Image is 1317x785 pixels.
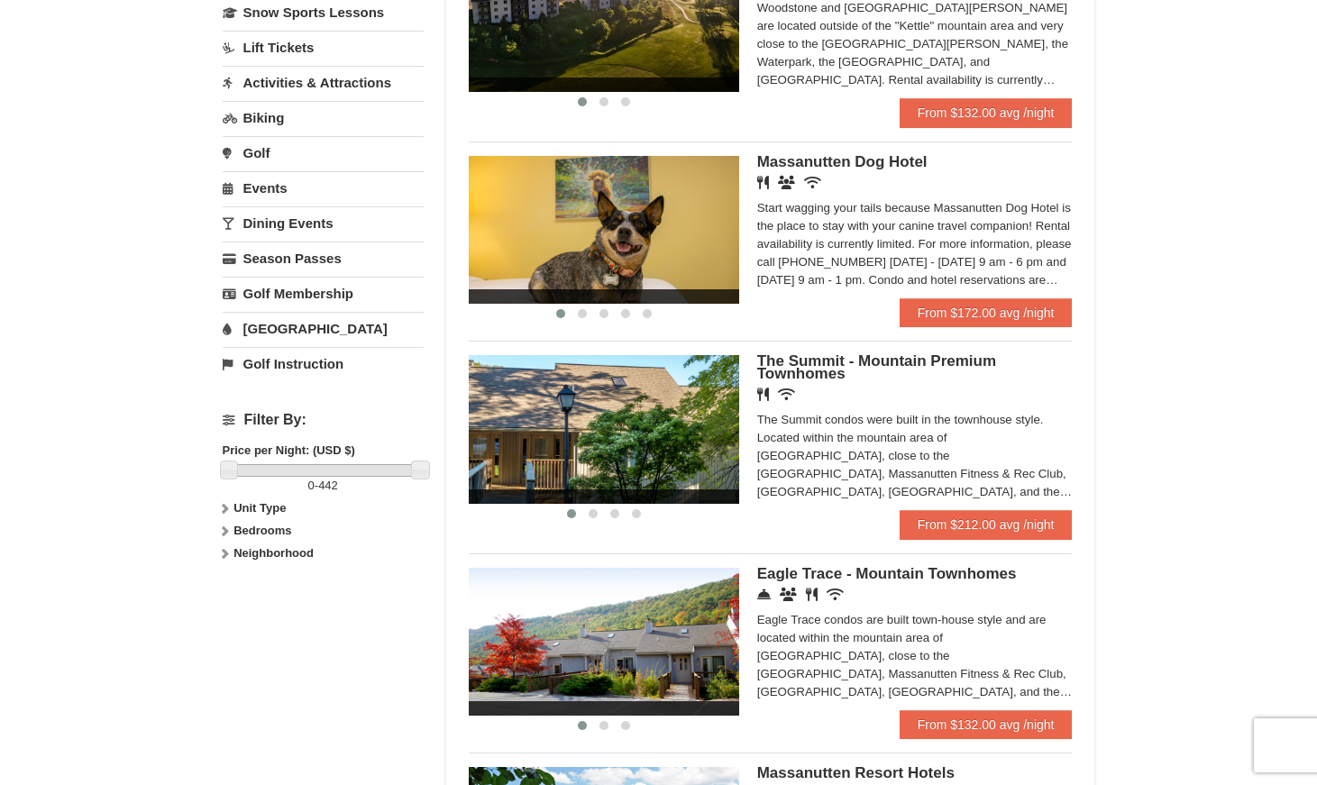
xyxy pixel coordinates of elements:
[757,588,771,601] i: Concierge Desk
[757,199,1073,289] div: Start wagging your tails because Massanutten Dog Hotel is the place to stay with your canine trav...
[757,411,1073,501] div: The Summit condos were built in the townhouse style. Located within the mountain area of [GEOGRAP...
[757,764,955,781] span: Massanutten Resort Hotels
[778,176,795,189] i: Banquet Facilities
[223,412,424,428] h4: Filter By:
[233,546,314,560] strong: Neighborhood
[308,479,315,492] span: 0
[223,206,424,240] a: Dining Events
[806,588,818,601] i: Restaurant
[223,347,424,380] a: Golf Instruction
[223,443,355,457] strong: Price per Night: (USD $)
[233,524,291,537] strong: Bedrooms
[900,298,1073,327] a: From $172.00 avg /night
[223,66,424,99] a: Activities & Attractions
[223,31,424,64] a: Lift Tickets
[223,136,424,169] a: Golf
[223,242,424,275] a: Season Passes
[757,388,769,401] i: Restaurant
[757,565,1017,582] span: Eagle Trace - Mountain Townhomes
[223,477,424,495] label: -
[900,510,1073,539] a: From $212.00 avg /night
[223,101,424,134] a: Biking
[900,710,1073,739] a: From $132.00 avg /night
[900,98,1073,127] a: From $132.00 avg /night
[780,588,797,601] i: Conference Facilities
[757,176,769,189] i: Restaurant
[757,611,1073,701] div: Eagle Trace condos are built town-house style and are located within the mountain area of [GEOGRA...
[318,479,338,492] span: 442
[778,388,795,401] i: Wireless Internet (free)
[757,153,928,170] span: Massanutten Dog Hotel
[223,312,424,345] a: [GEOGRAPHIC_DATA]
[804,176,821,189] i: Wireless Internet (free)
[233,501,286,515] strong: Unit Type
[223,171,424,205] a: Events
[827,588,844,601] i: Wireless Internet (free)
[223,277,424,310] a: Golf Membership
[757,352,996,382] span: The Summit - Mountain Premium Townhomes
